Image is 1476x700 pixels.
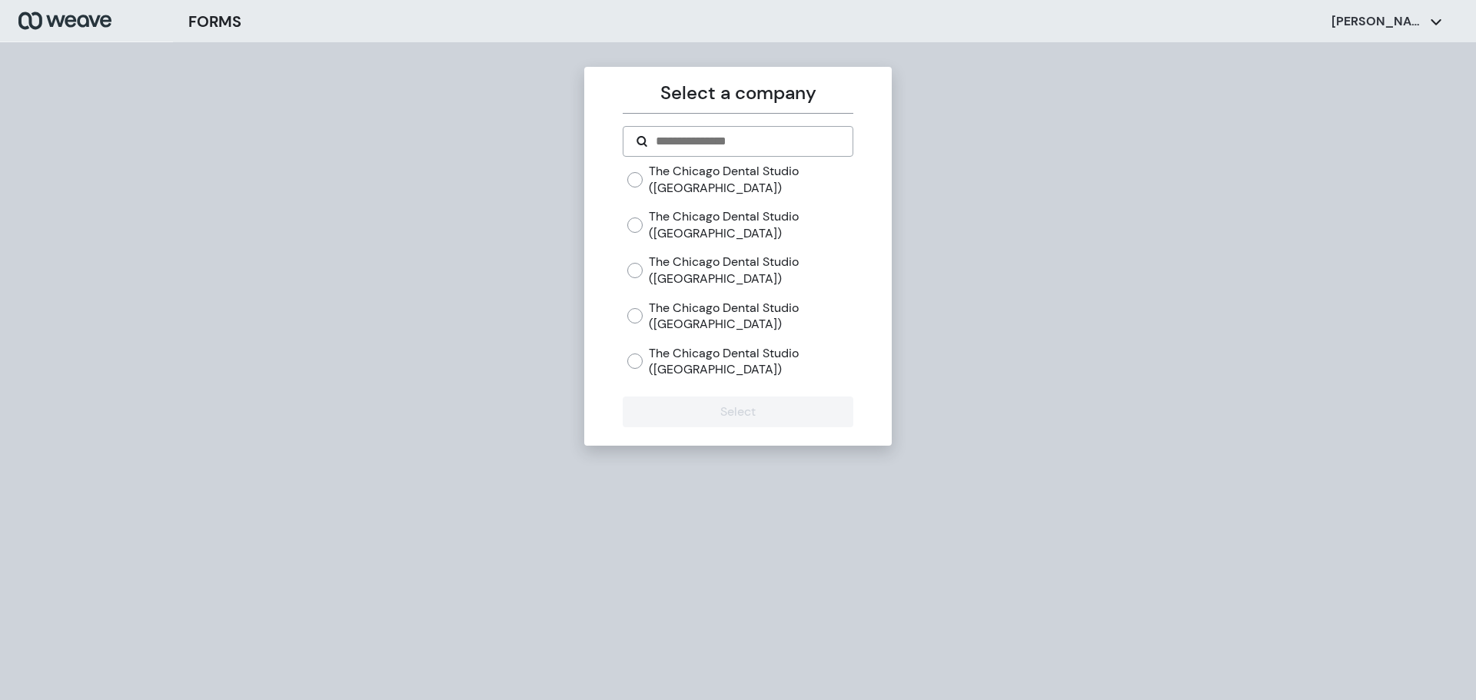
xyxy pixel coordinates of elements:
label: The Chicago Dental Studio ([GEOGRAPHIC_DATA]) [649,163,853,196]
label: The Chicago Dental Studio ([GEOGRAPHIC_DATA]) [649,300,853,333]
p: [PERSON_NAME] [1331,13,1424,30]
h3: FORMS [188,10,241,33]
label: The Chicago Dental Studio ([GEOGRAPHIC_DATA]) [649,254,853,287]
input: Search [654,132,839,151]
label: The Chicago Dental Studio ([GEOGRAPHIC_DATA]) [649,208,853,241]
p: Select a company [623,79,853,107]
button: Select [623,396,853,427]
label: The Chicago Dental Studio ([GEOGRAPHIC_DATA]) [649,345,853,378]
